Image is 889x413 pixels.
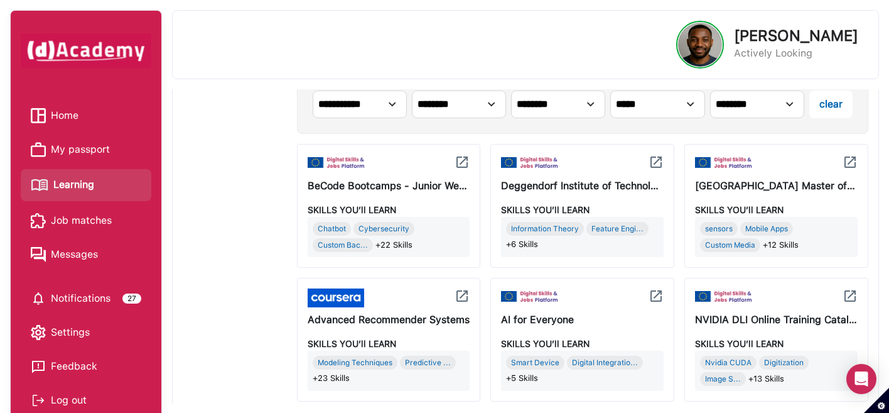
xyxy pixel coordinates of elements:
img: My passport icon [31,142,46,157]
span: +6 Skills [506,238,538,251]
div: BeCode Bootcamps - Junior Web Developer, AI, DevSecOps [308,179,470,194]
div: sensors [700,222,738,236]
img: icon [843,289,858,304]
div: Open Intercom Messenger [846,364,876,394]
img: dAcademy [21,33,151,68]
div: SKILLS YOU’ll LEARN [501,338,664,351]
div: Digital Integratio... [567,356,643,370]
img: icon [455,155,470,170]
div: Custom Bac... [313,238,373,252]
span: +12 Skills [763,238,799,252]
span: My passport [51,140,110,159]
span: +13 Skills [748,372,784,386]
p: Actively Looking [734,46,858,61]
div: SKILLS YOU’ll LEARN [308,204,470,217]
div: Log out [31,391,141,410]
div: Image S... [700,372,746,386]
a: Feedback [31,357,141,376]
span: Job matches [51,211,112,230]
img: Home icon [31,108,46,123]
img: icon [695,157,752,168]
img: icon [501,157,558,168]
div: Predictive ... [400,356,456,370]
div: SKILLS YOU’ll LEARN [695,338,858,351]
div: SKILLS YOU’ll LEARN [308,338,470,351]
p: [PERSON_NAME] [734,28,858,43]
img: Log out [31,393,46,408]
a: Learning iconLearning [31,174,141,196]
img: setting [31,325,46,340]
span: Home [51,106,78,125]
img: icon [649,155,664,170]
div: 27 [122,294,141,304]
button: Set cookie preferences [864,388,889,413]
img: feedback [31,359,46,374]
img: Messages icon [31,247,46,262]
img: icon [455,289,470,304]
span: Settings [51,323,90,342]
span: +22 Skills [375,238,412,252]
img: icon [649,289,664,304]
img: setting [31,291,46,306]
div: Advanced Recommender Systems [308,312,470,328]
div: SKILLS YOU’ll LEARN [695,204,858,217]
img: Profile [678,23,722,67]
div: SKILLS YOU’ll LEARN [501,204,664,217]
div: Mobile Apps [740,222,793,236]
a: My passport iconMy passport [31,140,141,159]
span: +5 Skills [506,372,538,385]
img: icon [843,155,858,170]
div: Custom Media [700,238,760,252]
img: Job matches icon [31,213,46,228]
img: icon [695,291,752,302]
div: Technical University of Denmark Master of Science in Human-Centred Artificial Intelligence [695,179,858,194]
a: Home iconHome [31,106,141,125]
div: Information Theory [506,222,584,236]
div: Nvidia CUDA [700,356,757,370]
button: clear [809,91,853,118]
span: Messages [51,245,98,264]
div: NVIDIA DLI Online Training Catalogue [695,312,858,328]
div: Modeling Techniques [313,356,397,370]
img: Learning icon [31,174,48,196]
a: Job matches iconJob matches [31,211,141,230]
img: icon [308,289,364,307]
div: Chatbot [313,222,351,236]
div: Deggendorf Institute of Technology Master of Science in Artificial Intelligence and Data Science [501,179,664,194]
div: Cybersecurity [353,222,414,236]
div: clear [819,97,843,112]
span: +23 Skills [313,372,350,385]
span: Notifications [51,289,110,308]
img: icon [501,291,558,302]
span: Learning [53,175,94,194]
div: Feature Engi... [586,222,649,236]
a: Messages iconMessages [31,245,141,264]
div: Digitization [759,356,809,370]
img: icon [308,157,364,168]
div: Smart Device [506,356,564,370]
div: AI for Everyone [501,312,664,328]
